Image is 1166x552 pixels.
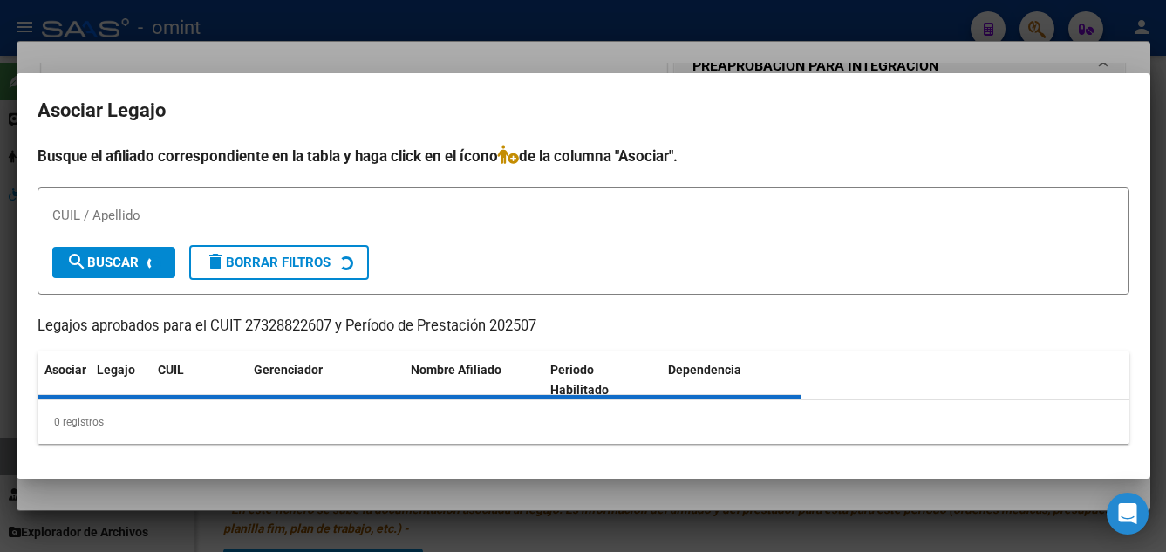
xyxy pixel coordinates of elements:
div: 0 registros [38,400,1129,444]
h4: Busque el afiliado correspondiente en la tabla y haga click en el ícono de la columna "Asociar". [38,145,1129,167]
span: Nombre Afiliado [411,363,501,377]
span: Legajo [97,363,135,377]
span: Asociar [44,363,86,377]
span: Periodo Habilitado [550,363,609,397]
datatable-header-cell: Gerenciador [247,351,404,409]
mat-icon: search [66,251,87,272]
button: Borrar Filtros [189,245,369,280]
button: Buscar [52,247,175,278]
datatable-header-cell: Legajo [90,351,151,409]
span: Buscar [66,255,139,270]
datatable-header-cell: Dependencia [661,351,801,409]
datatable-header-cell: Periodo Habilitado [543,351,661,409]
span: Gerenciador [254,363,323,377]
span: CUIL [158,363,184,377]
datatable-header-cell: Asociar [38,351,90,409]
mat-icon: delete [205,251,226,272]
span: Borrar Filtros [205,255,331,270]
div: Open Intercom Messenger [1107,493,1149,535]
h2: Asociar Legajo [38,94,1129,127]
datatable-header-cell: CUIL [151,351,247,409]
datatable-header-cell: Nombre Afiliado [404,351,544,409]
span: Dependencia [668,363,741,377]
p: Legajos aprobados para el CUIT 27328822607 y Período de Prestación 202507 [38,316,1129,337]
